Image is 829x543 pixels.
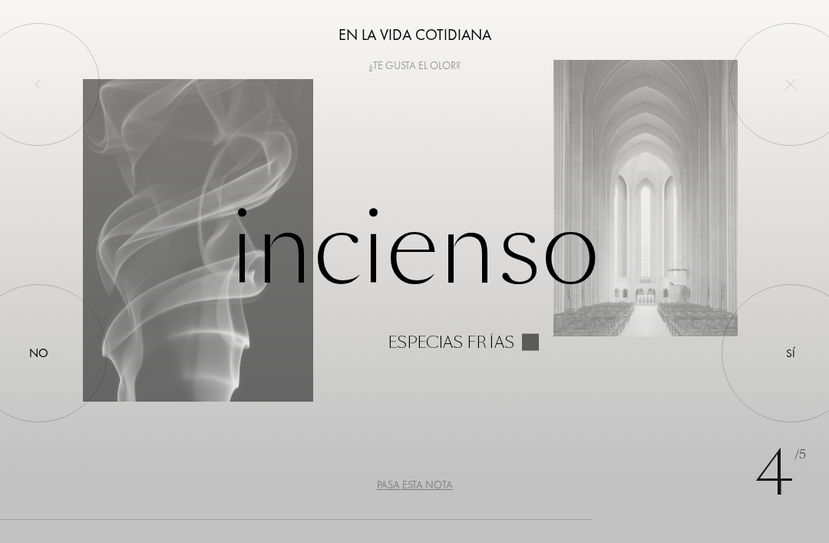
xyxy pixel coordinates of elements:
[377,477,453,493] div: Pasa esta nota
[29,344,48,363] div: No
[786,344,795,362] div: Sí
[794,446,806,464] span: /5
[83,193,746,350] div: Incienso
[32,78,45,91] img: left_onboard.svg
[755,428,806,520] div: 4
[388,333,514,350] div: Especias frías
[784,78,797,91] img: quit_onboard.svg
